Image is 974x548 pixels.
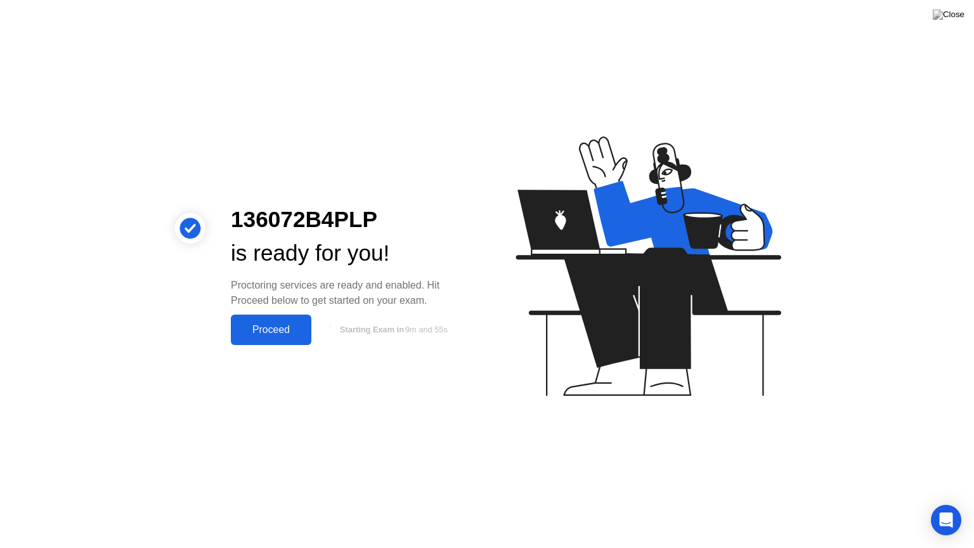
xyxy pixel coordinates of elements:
[933,10,964,20] img: Close
[231,315,311,345] button: Proceed
[931,505,961,535] div: Open Intercom Messenger
[231,203,467,237] div: 136072B4PLP
[405,325,448,334] span: 9m and 55s
[231,237,467,270] div: is ready for you!
[231,278,467,308] div: Proctoring services are ready and enabled. Hit Proceed below to get started on your exam.
[318,318,467,342] button: Starting Exam in9m and 55s
[235,324,308,336] div: Proceed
